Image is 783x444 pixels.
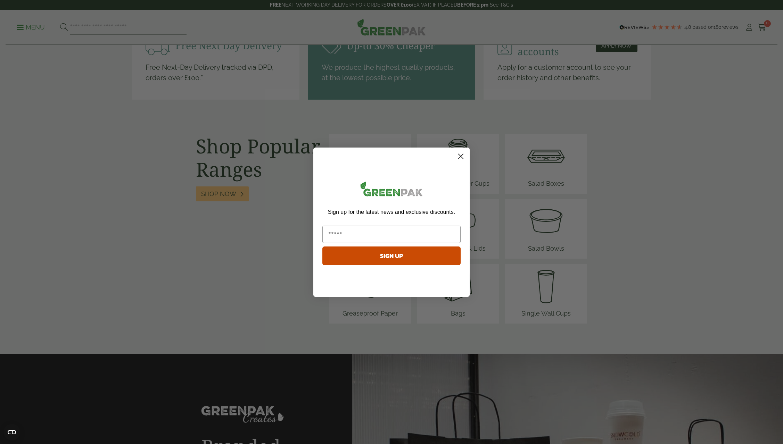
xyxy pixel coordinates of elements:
span: Sign up for the latest news and exclusive discounts. [328,209,455,215]
img: greenpak_logo [322,179,461,202]
button: Close dialog [455,150,467,162]
button: SIGN UP [322,246,461,265]
input: Email [322,226,461,243]
button: Open CMP widget [3,424,20,441]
